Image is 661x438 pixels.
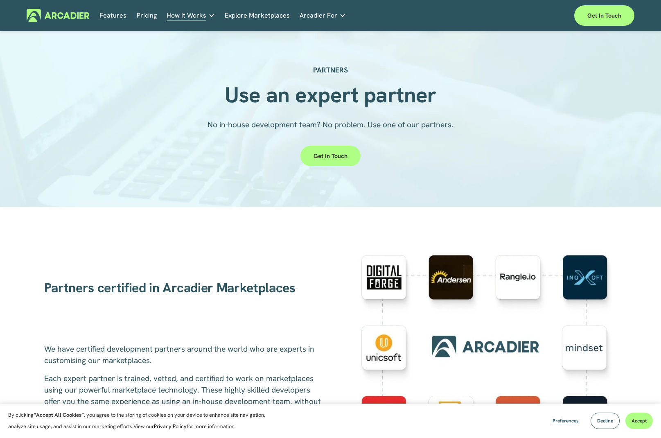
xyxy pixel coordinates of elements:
span: Decline [597,418,613,424]
a: Explore Marketplaces [225,9,290,22]
span: Each expert partner is trained, vetted, and certified to work on marketplaces using our powerful ... [44,373,323,418]
span: Partners certified in Arcadier Marketplaces [44,279,296,296]
p: By clicking , you agree to the storing of cookies on your device to enhance site navigation, anal... [8,409,274,432]
button: Preferences [546,413,585,429]
button: Decline [591,413,620,429]
span: No in-house development team? No problem. Use one of our partners. [208,120,453,130]
span: Accept [632,418,647,424]
span: Arcadier For [300,10,337,21]
span: Preferences [553,418,579,424]
a: folder dropdown [300,9,346,22]
span: We have certified development partners around the world who are experts in customising our market... [44,344,316,366]
a: Privacy Policy [154,423,187,430]
strong: PARTNERS [313,65,348,75]
strong: “Accept All Cookies” [34,411,84,418]
a: folder dropdown [167,9,215,22]
strong: Use an expert partner [225,81,436,109]
a: Get in touch [574,5,634,26]
span: How It Works [167,10,206,21]
a: Features [99,9,126,22]
a: Pricing [137,9,157,22]
img: Arcadier [27,9,89,22]
button: Accept [625,413,653,429]
a: Get in touch [300,146,361,166]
